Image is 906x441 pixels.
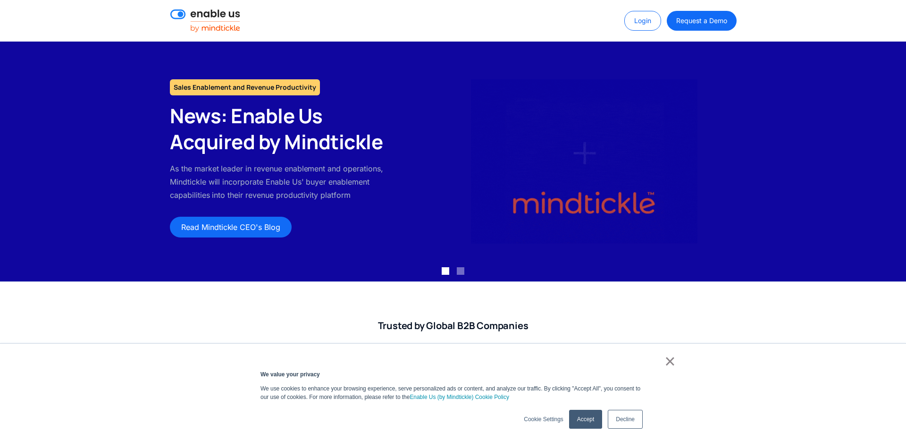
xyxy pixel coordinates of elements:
[624,11,661,31] a: Login
[170,320,736,332] h2: Trusted by Global B2B Companies
[170,162,395,202] p: As the market leader in revenue enablement and operations, Mindtickle will incorporate Enable Us'...
[170,79,320,95] h1: Sales Enablement and Revenue Productivity
[410,393,509,401] a: Enable Us (by Mindtickle) Cookie Policy
[471,79,697,244] img: Enable Us by Mindtickle
[442,267,449,275] div: Show slide 1 of 2
[569,410,602,429] a: Accept
[667,11,736,31] a: Request a Demo
[457,267,464,275] div: Show slide 2 of 2
[170,217,292,237] a: Read Mindtickle CEO's Blog
[524,415,563,424] a: Cookie Settings
[260,384,646,401] p: We use cookies to enhance your browsing experience, serve personalized ads or content, and analyz...
[260,371,320,378] strong: We value your privacy
[170,103,395,154] h2: News: Enable Us Acquired by Mindtickle
[868,42,906,281] div: next slide
[608,410,643,429] a: Decline
[664,357,676,365] a: ×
